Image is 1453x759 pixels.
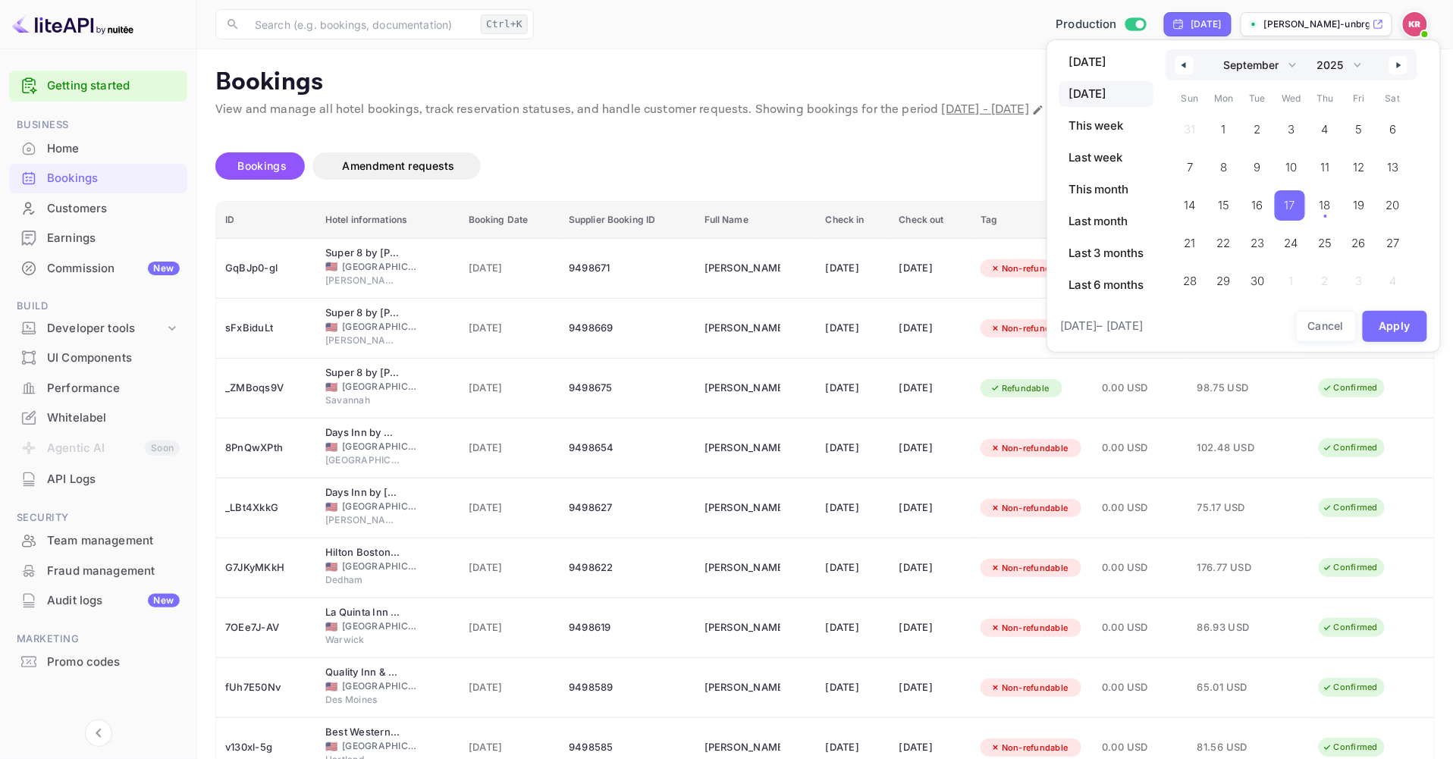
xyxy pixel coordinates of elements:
span: 16 [1252,192,1263,219]
span: 23 [1251,230,1264,257]
button: 15 [1207,187,1241,217]
button: This week [1059,113,1153,139]
button: 24 [1275,224,1309,255]
button: 27 [1376,224,1410,255]
button: Last month [1059,209,1153,234]
span: 7 [1187,154,1193,181]
button: 9 [1241,149,1275,179]
span: Tue [1241,86,1275,111]
span: 18 [1320,192,1331,219]
button: 5 [1342,111,1376,141]
button: 4 [1308,111,1342,141]
span: 5 [1356,116,1363,143]
button: 30 [1241,262,1275,293]
button: 1 [1207,111,1241,141]
button: Last week [1059,145,1153,171]
span: 1 [1222,116,1226,143]
button: Last 6 months [1059,272,1153,298]
button: 6 [1376,111,1410,141]
button: 16 [1241,187,1275,217]
span: 9 [1254,154,1261,181]
button: This month [1059,177,1153,202]
button: Cancel [1296,311,1357,342]
button: 28 [1173,262,1207,293]
span: 19 [1354,192,1365,219]
span: Mon [1207,86,1241,111]
span: Wed [1275,86,1309,111]
span: 25 [1319,230,1332,257]
span: Sun [1173,86,1207,111]
span: 28 [1183,268,1197,295]
button: 20 [1376,187,1410,217]
span: 26 [1352,230,1366,257]
span: [DATE] – [DATE] [1060,318,1144,335]
span: 29 [1217,268,1231,295]
button: 8 [1207,149,1241,179]
span: 17 [1285,192,1295,219]
span: 15 [1218,192,1229,219]
span: 24 [1285,230,1298,257]
span: 8 [1220,154,1227,181]
button: 12 [1342,149,1376,179]
span: 27 [1386,230,1399,257]
button: 23 [1241,224,1275,255]
button: 26 [1342,224,1376,255]
span: 12 [1354,154,1365,181]
span: 10 [1285,154,1297,181]
button: 10 [1275,149,1309,179]
button: 3 [1275,111,1309,141]
span: 2 [1254,116,1261,143]
button: 18 [1308,187,1342,217]
span: 13 [1387,154,1398,181]
span: 20 [1386,192,1400,219]
span: 14 [1185,192,1196,219]
span: Fri [1342,86,1376,111]
button: 19 [1342,187,1376,217]
button: 7 [1173,149,1207,179]
button: 21 [1173,224,1207,255]
button: 11 [1308,149,1342,179]
span: 30 [1251,268,1264,295]
button: 22 [1207,224,1241,255]
span: 11 [1321,154,1330,181]
button: 29 [1207,262,1241,293]
span: Sat [1376,86,1410,111]
button: Last 3 months [1059,240,1153,266]
button: 17 [1275,187,1309,217]
span: 22 [1217,230,1231,257]
button: [DATE] [1059,49,1153,75]
span: 3 [1288,116,1295,143]
button: [DATE] [1059,81,1153,107]
span: 6 [1389,116,1396,143]
button: 13 [1376,149,1410,179]
span: 4 [1322,116,1329,143]
button: Apply [1363,311,1428,342]
button: 14 [1173,187,1207,217]
button: 25 [1308,224,1342,255]
span: 21 [1185,230,1196,257]
button: 2 [1241,111,1275,141]
span: Thu [1308,86,1342,111]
